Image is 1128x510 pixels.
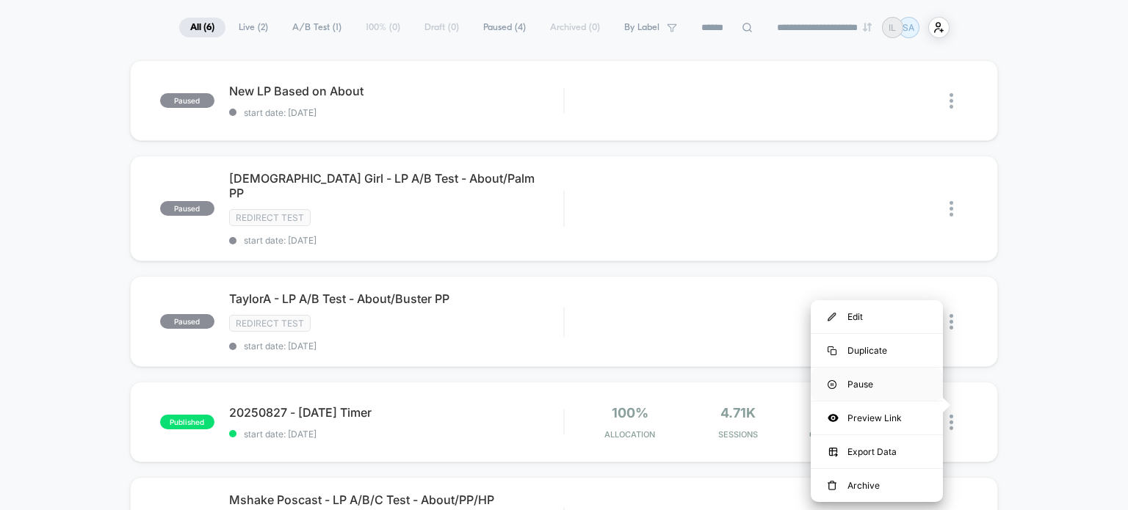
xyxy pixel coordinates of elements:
[612,405,648,420] span: 100%
[160,201,214,216] span: paused
[229,107,564,118] span: start date: [DATE]
[903,22,914,33] p: SA
[828,313,836,321] img: menu
[366,296,399,313] div: Current time
[863,23,872,32] img: end
[950,415,953,430] img: close
[624,22,659,33] span: By Label
[229,209,311,226] span: Redirect Test
[7,293,31,316] button: Play, NEW DEMO 2025-VEED.mp4
[472,18,537,37] span: Paused ( 4 )
[950,201,953,216] img: close
[950,314,953,329] img: close
[469,298,513,312] input: Volume
[811,334,943,367] div: Duplicate
[828,346,836,355] img: menu
[228,18,279,37] span: Live ( 2 )
[160,93,214,108] span: paused
[720,405,756,420] span: 4.71k
[811,469,943,502] div: Archive
[811,401,943,434] div: Preview Link
[229,315,311,332] span: Redirect Test
[270,145,305,180] button: Play, NEW DEMO 2025-VEED.mp4
[811,300,943,333] div: Edit
[796,429,897,440] span: CONVERSION RATE
[229,492,564,507] span: Mshake Poscast - LP A/B/C Test - About/PP/HP
[229,340,564,351] span: start date: [DATE]
[604,429,655,440] span: Allocation
[179,18,225,37] span: All ( 6 )
[950,93,953,109] img: close
[229,405,564,420] span: 20250827 - [DATE] Timer
[687,429,789,440] span: Sessions
[160,314,214,329] span: paused
[811,435,943,468] div: Export Data
[160,415,214,429] span: published
[229,429,564,440] span: start date: [DATE]
[229,84,564,98] span: New LP Based on About
[402,296,441,313] div: Duration
[281,18,352,37] span: A/B Test ( 1 )
[828,481,836,491] img: menu
[811,368,943,401] div: Pause
[229,291,564,306] span: TaylorA - LP A/B Test - About/Buster PP
[828,380,836,389] img: menu
[889,22,896,33] p: IL
[11,273,567,287] input: Seek
[229,235,564,246] span: start date: [DATE]
[229,171,564,200] span: [DEMOGRAPHIC_DATA] Girl - LP A/B Test - About/Palm PP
